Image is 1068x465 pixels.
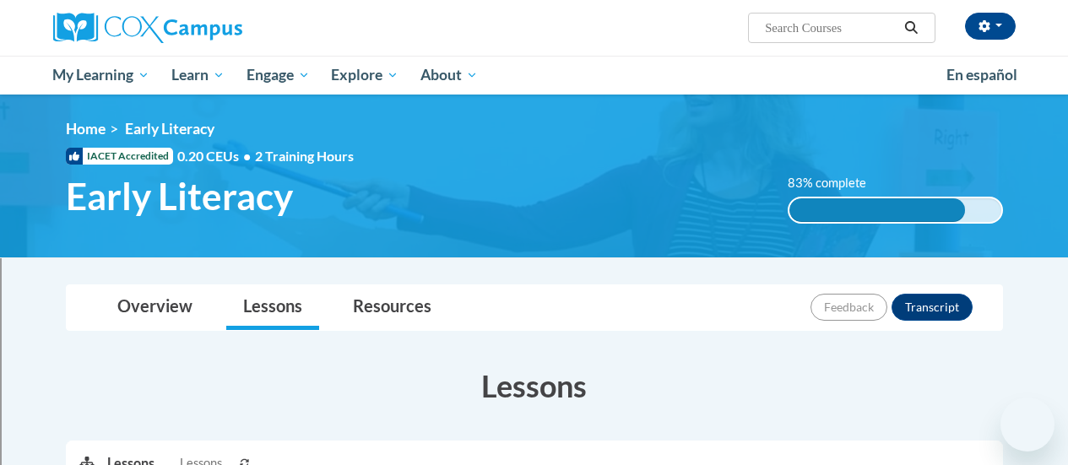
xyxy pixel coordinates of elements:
[789,198,965,222] div: 83% complete
[53,13,242,43] img: Cox Campus
[1000,397,1054,451] iframe: Button to launch messaging window
[255,148,354,164] span: 2 Training Hours
[53,13,357,43] a: Cox Campus
[420,65,478,85] span: About
[763,18,898,38] input: Search Courses
[243,148,251,164] span: •
[965,13,1016,40] button: Account Settings
[66,120,106,138] a: Home
[177,147,255,165] span: 0.20 CEUs
[331,65,398,85] span: Explore
[41,56,1028,95] div: Main menu
[898,18,924,38] button: Search
[409,56,489,95] a: About
[160,56,236,95] a: Learn
[52,65,149,85] span: My Learning
[66,148,173,165] span: IACET Accredited
[320,56,409,95] a: Explore
[125,120,214,138] span: Early Literacy
[42,56,161,95] a: My Learning
[247,65,310,85] span: Engage
[946,66,1017,84] span: En español
[935,57,1028,93] a: En español
[788,174,885,192] label: 83% complete
[66,174,293,219] span: Early Literacy
[236,56,321,95] a: Engage
[171,65,225,85] span: Learn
